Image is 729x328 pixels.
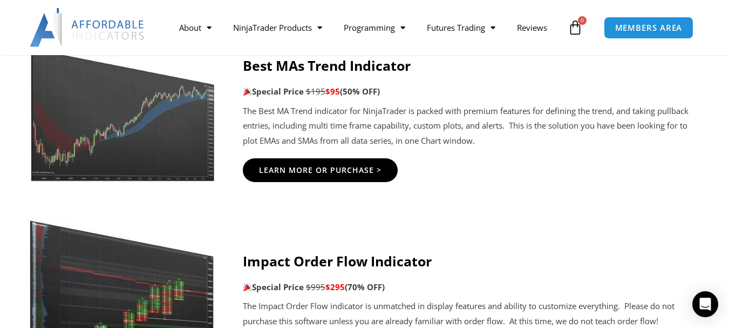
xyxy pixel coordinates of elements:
strong: Impact Order Flow Indicator [243,252,432,270]
a: Futures Trading [416,15,506,40]
a: Programming [333,15,416,40]
a: 0 [551,12,599,43]
b: (50% OFF) [340,86,380,97]
a: MEMBERS AREA [604,17,694,39]
img: 🎉 [243,88,251,96]
nav: Menu [168,15,565,40]
span: MEMBERS AREA [615,24,683,32]
img: 🎉 [243,283,251,291]
a: Reviews [506,15,558,40]
strong: Special Price [243,86,304,97]
span: $295 [325,282,345,292]
p: The Best MA Trend indicator for NinjaTrader is packed with premium features for defining the tren... [243,104,702,149]
strong: Special Price [243,282,304,292]
span: 0 [578,16,587,25]
img: LogoAI | Affordable Indicators – NinjaTrader [30,8,146,47]
span: $995 [306,282,325,292]
span: $195 [306,86,325,97]
b: (70% OFF) [345,282,385,292]
strong: Best MAs Trend Indicator [243,56,411,75]
a: Learn More Or Purchase > [243,158,398,182]
img: Best-MApng | Affordable Indicators – NinjaTrader [28,24,216,183]
span: Learn More Or Purchase > [259,166,381,174]
a: NinjaTrader Products [222,15,333,40]
span: $95 [325,86,340,97]
a: About [168,15,222,40]
div: Open Intercom Messenger [692,291,718,317]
